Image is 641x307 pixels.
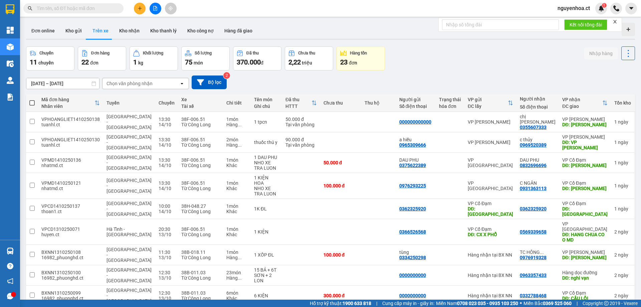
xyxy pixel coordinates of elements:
button: Khối lượng1kg [130,46,178,70]
div: huyen.ct [41,232,100,237]
div: DĐ: TIÊN ĐIỀN [562,186,608,191]
span: [GEOGRAPHIC_DATA] - [GEOGRAPHIC_DATA] [106,155,152,171]
button: caret-down [625,3,637,14]
div: 000000000000 [399,119,431,125]
div: VP [GEOGRAPHIC_DATA] [562,221,608,232]
span: ngày [618,273,628,278]
span: | [577,300,578,307]
img: warehouse-icon [7,43,14,50]
div: VPHOANGLIET1410250130 [41,137,100,142]
div: 2 [614,252,631,258]
div: DĐ: HOANG MAI [562,163,608,168]
span: 2,22 [288,58,301,66]
th: Toggle SortBy [282,94,320,112]
div: Khác [226,232,247,237]
span: ... [238,142,242,148]
span: copyright [604,301,609,306]
span: đơn [90,60,98,65]
input: Nhập số tổng đài [442,19,559,30]
div: Hàng tồn [350,51,367,55]
div: VP Cổ Đạm [562,180,608,186]
div: 0334250298 [399,255,426,260]
div: Từ Công Long [181,209,220,214]
div: Từ Công Long [181,186,220,191]
span: [GEOGRAPHIC_DATA] - [GEOGRAPHIC_DATA] [106,267,152,283]
img: solution-icon [7,94,14,101]
div: tuanhl.ct [41,122,100,127]
div: 20:30 [159,226,175,232]
span: ngày [618,229,628,235]
div: 13/10 [159,232,175,237]
span: ... [238,122,242,127]
div: 1 tpcn [254,119,279,125]
div: 13/10 [159,296,175,301]
span: ngày [618,293,628,298]
strong: 0708 023 035 - 0935 103 250 [457,301,518,306]
span: 11 [30,58,37,66]
img: logo-vxr [6,4,14,14]
div: Khác [226,209,247,214]
div: 1 [614,183,631,188]
span: nguyenhoa.ct [552,4,595,12]
div: 0000000000 [399,293,426,298]
sup: 2 [223,72,230,79]
div: 38F-006.51 [181,157,220,163]
div: Từ Công Long [181,296,220,301]
div: DĐ: CẦU LỒI [562,296,608,301]
span: ngày [618,119,628,125]
div: 12:30 [159,290,175,296]
div: Đã thu [285,97,311,102]
div: Chuyến [39,51,53,55]
div: Xe [181,97,220,102]
div: hóa đơn [439,104,461,109]
div: Hàng nhận tại BX NN [468,252,513,258]
div: 50.000 đ [285,117,317,122]
span: ngày [618,140,628,145]
th: Toggle SortBy [38,94,103,112]
div: VP [GEOGRAPHIC_DATA] [468,180,513,191]
span: món [194,60,203,65]
div: 0969520389 [520,142,547,148]
div: 15 BẢ + 6T SƠN + 2 LON [254,267,279,283]
div: VP [PERSON_NAME] [468,119,513,125]
button: Chưa thu2,22 triệu [285,46,333,70]
th: Toggle SortBy [464,94,516,112]
div: 13:30 [159,117,175,122]
div: VP [PERSON_NAME] [562,134,608,140]
button: Bộ lọc [192,75,227,89]
div: 2 [614,293,631,298]
div: 1 [614,140,631,145]
div: 0965309666 [399,142,426,148]
div: 1 KIỆN [254,229,279,235]
button: aim [165,3,177,14]
div: ĐC lấy [468,104,508,109]
div: DĐ: hồng lĩnh [562,122,608,127]
div: 100.000 đ [324,183,358,188]
div: 16982_phuonghd.ct [41,296,100,301]
div: 2 món [226,137,247,142]
div: Tại văn phòng [285,122,317,127]
div: Tuyến [106,100,152,106]
div: VPMD1410250121 [41,180,100,186]
div: 38F-006.51 [181,117,220,122]
div: 1 món [226,157,247,163]
span: Miền Nam [436,300,518,307]
div: Từ Công Long [181,275,220,281]
div: 1 món [226,180,247,186]
div: Tại văn phòng [285,142,317,148]
div: 1 [614,160,631,165]
span: Miền Bắc [523,300,572,307]
div: VP [PERSON_NAME] [468,140,513,145]
span: question-circle [7,263,13,269]
div: chị tuyết [520,114,556,125]
span: message [7,293,13,299]
div: ĐC giao [562,104,602,109]
button: Hàng đã giao [219,23,258,39]
button: Đơn online [26,23,60,39]
div: 1 món [226,250,247,255]
div: VP Cổ Đạm [468,226,513,232]
span: [GEOGRAPHIC_DATA] - [GEOGRAPHIC_DATA] [106,134,152,150]
div: DAU PHU [399,157,432,163]
span: caret-down [628,5,634,11]
span: 1 [133,58,137,66]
